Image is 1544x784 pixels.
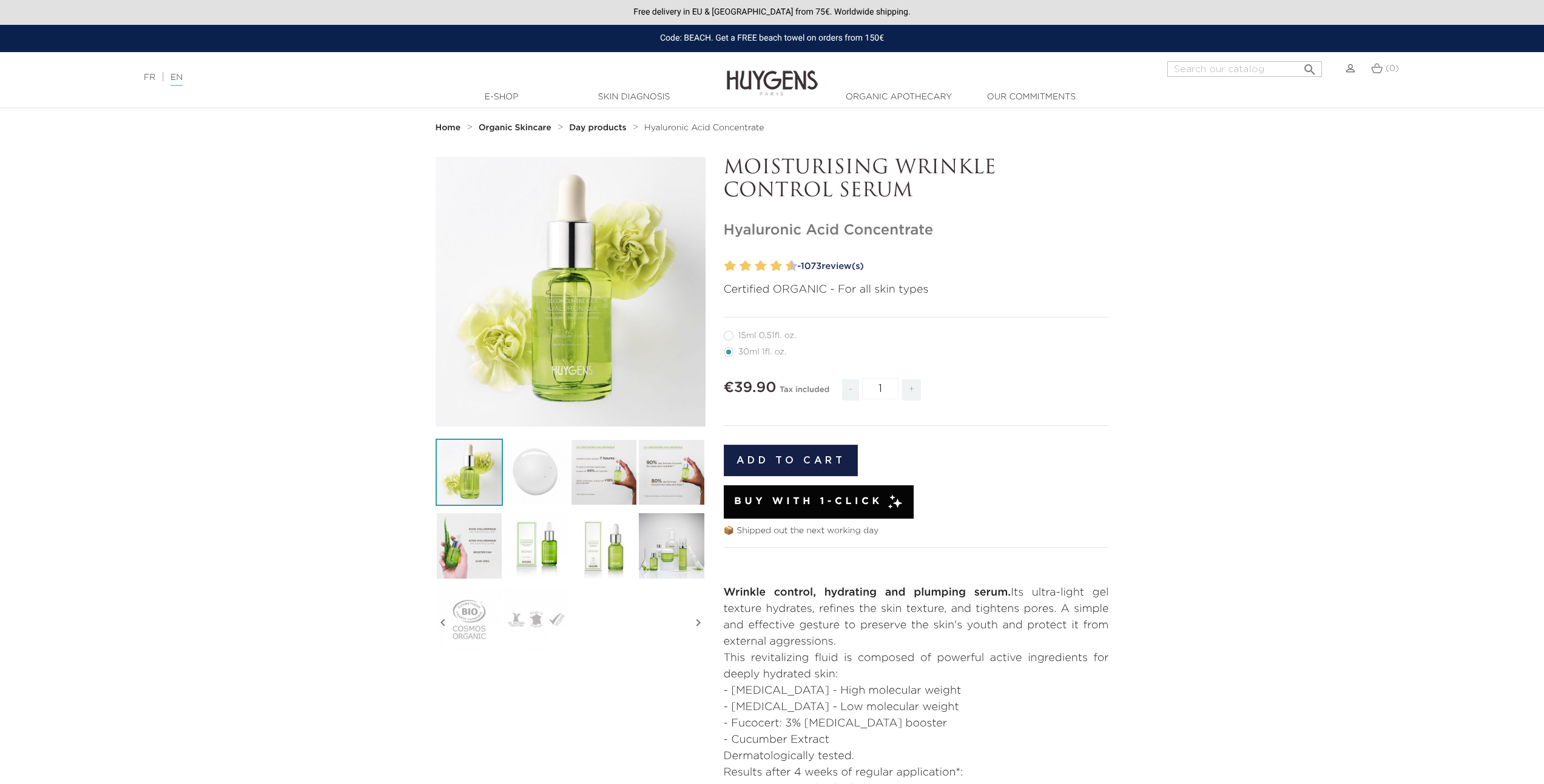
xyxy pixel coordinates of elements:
li: - [MEDICAL_DATA] - High molecular weight [724,683,1109,699]
input: Quantity [862,378,898,399]
p: Its ultra-light gel texture hydrates, refines the skin texture, and tightens pores. A simple and ... [724,585,1109,650]
i:  [1303,59,1317,73]
span: - [842,379,859,400]
p: MOISTURISING WRINKLE CONTROL SERUM [724,157,1109,204]
label: 7 [767,257,772,275]
a: Organic Skincare [479,123,555,133]
span: 1073 [801,262,822,271]
i:  [691,593,706,653]
a: E-Shop [441,91,562,104]
div: Tax included [780,377,829,410]
label: 6 [758,257,767,275]
i:  [436,593,450,653]
a: EN [170,73,183,86]
p: This revitalizing fluid is composed of powerful active ingredients for deeply hydrated skin: [724,650,1109,683]
input: Search [1167,61,1322,77]
label: 5 [752,257,757,275]
p: Results after 4 weeks of regular application*: [724,765,1109,781]
strong: Day products [569,124,626,132]
h1: Hyaluronic Acid Concentrate [724,222,1109,239]
img: Huygens [727,51,818,98]
span: (0) [1386,64,1399,73]
a: Our commitments [971,91,1092,104]
a: Organic Apothecary [838,91,960,104]
a: Day products [569,123,629,133]
a: Skin Diagnosis [573,91,695,104]
label: 1 [722,257,726,275]
a: FR [144,73,155,82]
label: 2 [727,257,736,275]
span: €39.90 [724,380,777,395]
span: Hyaluronic Acid Concentrate [644,124,764,132]
li: - [MEDICAL_DATA] - Low molecular weight [724,699,1109,716]
div: | [138,70,634,85]
span: + [902,379,922,400]
li: - Fucocert: 3% [MEDICAL_DATA] booster [724,716,1109,732]
a: -1073review(s) [794,257,1109,276]
label: 10 [788,257,797,275]
li: - Cucumber Extract [724,732,1109,748]
p: Certified ORGANIC - For all skin types [724,282,1109,298]
label: 8 [773,257,782,275]
label: 30ml 1fl. oz. [724,347,801,357]
strong: Wrinkle control, hydrating and plumping serum. [724,587,1011,598]
strong: Organic Skincare [479,124,551,132]
label: 9 [783,257,787,275]
strong: Home [436,124,461,132]
button:  [1299,58,1321,74]
label: 3 [737,257,741,275]
label: 4 [742,257,751,275]
p: Dermatologically tested. [724,748,1109,765]
a: Home [436,123,464,133]
button: Add to cart [724,445,858,476]
label: 15ml 0.51fl. oz. [724,331,811,341]
p: 📦 Shipped out the next working day [724,525,1109,537]
a: Hyaluronic Acid Concentrate [644,123,764,133]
